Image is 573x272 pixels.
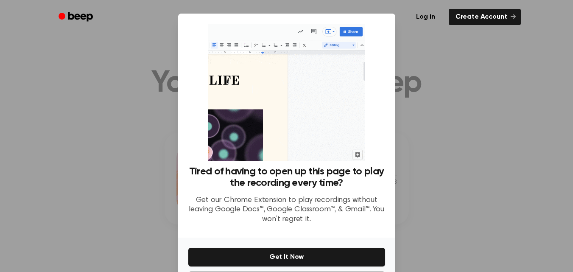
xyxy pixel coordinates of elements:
[53,9,101,25] a: Beep
[188,166,385,189] h3: Tired of having to open up this page to play the recording every time?
[449,9,521,25] a: Create Account
[188,196,385,224] p: Get our Chrome Extension to play recordings without leaving Google Docs™, Google Classroom™, & Gm...
[408,7,444,27] a: Log in
[208,24,365,161] img: Beep extension in action
[188,248,385,266] button: Get It Now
